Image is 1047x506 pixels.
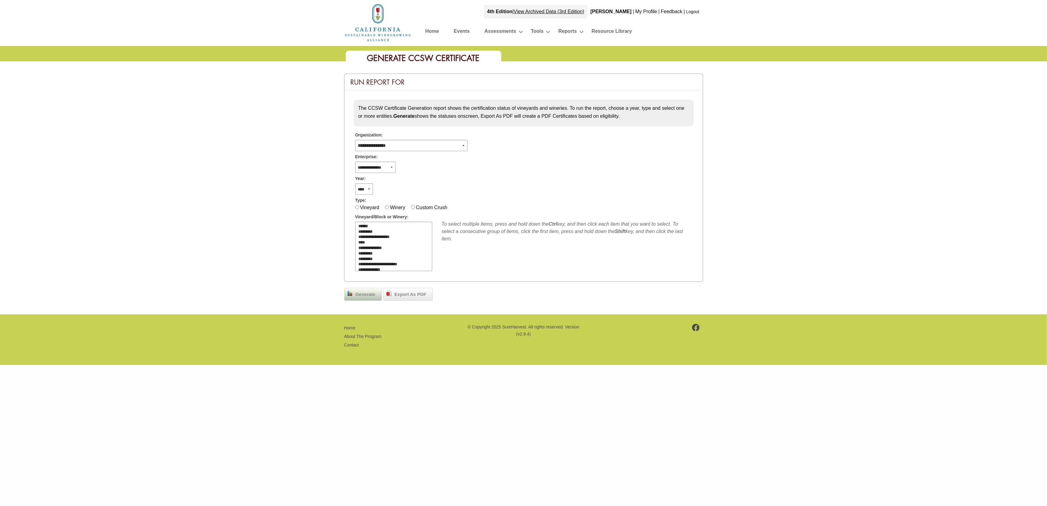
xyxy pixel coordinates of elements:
[344,334,382,339] a: About The Program
[531,27,544,38] a: Tools
[352,291,379,298] span: Generate
[615,229,626,234] b: Shift
[454,27,470,38] a: Events
[344,3,412,42] img: logo_cswa2x.png
[442,220,692,243] div: To select multiple items, press and hold down the key, and then click each item that you want to ...
[558,27,577,38] a: Reports
[467,324,580,337] p: © Copyright 2025 SureHarvest. All rights reserved. Version (v2.9.4)
[344,325,356,330] a: Home
[683,5,686,18] div: |
[393,113,414,119] strong: Generate
[348,291,352,296] img: chart_bar.png
[344,343,359,347] a: Contact
[591,9,632,14] b: [PERSON_NAME]
[487,9,513,14] strong: 4th Edition
[632,5,635,18] div: |
[355,132,383,138] span: Organization:
[355,175,366,182] span: Year:
[344,288,382,301] a: Generate
[355,154,378,160] span: Enterprise:
[367,53,480,63] span: Generate CCSW Certificate
[390,205,405,210] label: Winery
[686,9,699,14] a: Logout
[484,27,516,38] a: Assessments
[355,197,366,204] span: Type:
[425,27,439,38] a: Home
[549,221,557,227] b: Ctrl
[383,288,433,301] a: Export As PDF
[344,20,412,25] a: Home
[358,104,689,120] p: The CCSW Certificate Generation report shows the certification status of vineyards and wineries. ...
[484,5,587,18] div: |
[635,9,657,14] a: My Profile
[661,9,682,14] a: Feedback
[360,205,379,210] label: Vineyard
[387,291,391,296] img: doc_pdf.png
[416,205,447,210] label: Custom Crush
[658,5,660,18] div: |
[391,291,429,298] span: Export As PDF
[345,74,703,90] div: Run Report For
[592,27,632,38] a: Resource Library
[355,214,409,220] span: Vineyard/Block or Winery:
[514,9,584,14] a: View Archived Data (3rd Edition)
[692,324,700,331] img: footer-facebook.png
